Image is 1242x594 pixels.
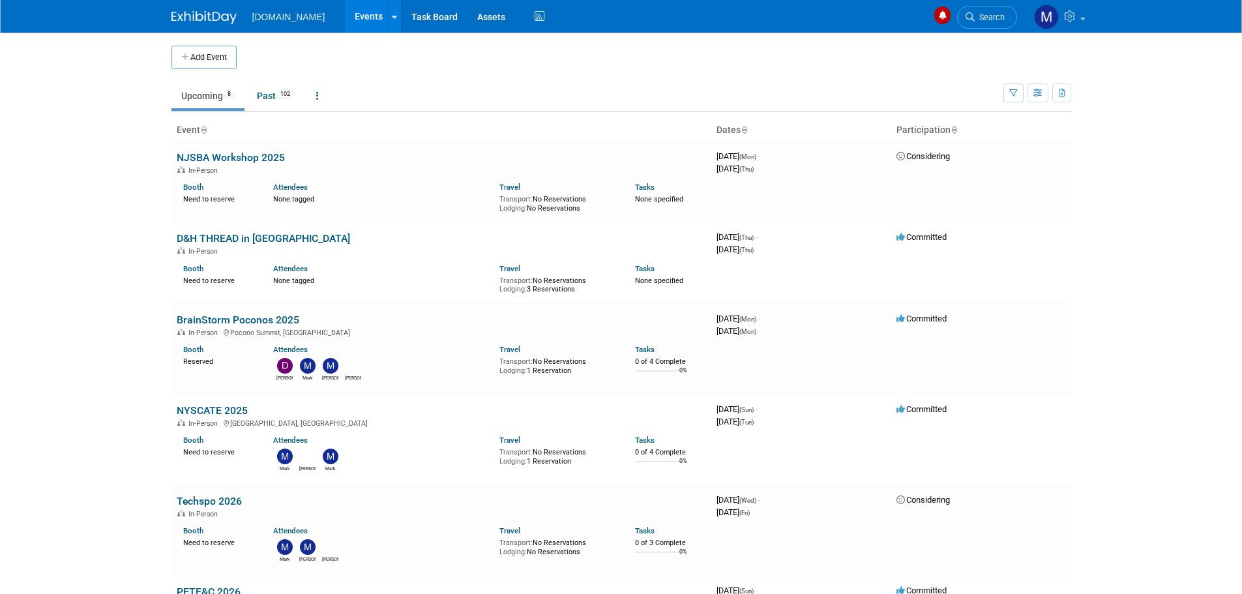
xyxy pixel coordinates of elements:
img: Mark Menzella [1034,5,1059,29]
span: Transport: [499,448,533,456]
img: In-Person Event [177,419,185,426]
a: Upcoming8 [171,83,244,108]
div: Stephen Bart [322,555,338,563]
div: Reserved [183,355,254,366]
span: [DATE] [717,164,754,173]
div: None tagged [273,192,490,204]
th: Event [171,119,711,141]
a: Tasks [635,345,655,354]
div: Matthew Levin [322,374,338,381]
a: Travel [499,264,520,273]
div: 0 of 4 Complete [635,448,706,457]
img: In-Person Event [177,329,185,335]
td: 0% [679,458,687,475]
a: Booth [183,526,203,535]
span: Committed [896,232,947,242]
span: - [758,151,760,161]
span: (Sun) [739,406,754,413]
span: [DATE] [717,495,760,505]
span: - [756,232,758,242]
span: Lodging: [499,366,527,375]
span: 102 [276,89,294,99]
a: Tasks [635,183,655,192]
span: [DATE] [717,417,754,426]
img: In-Person Event [177,247,185,254]
a: Attendees [273,436,308,445]
span: [DATE] [717,507,750,517]
img: Damien Dimino [277,358,293,374]
span: Lodging: [499,204,527,213]
a: BrainStorm Poconos 2025 [177,314,299,326]
div: Matthew Levin [299,555,316,563]
div: No Reservations 1 Reservation [499,445,615,466]
div: [GEOGRAPHIC_DATA], [GEOGRAPHIC_DATA] [177,417,706,428]
span: [DATE] [717,151,760,161]
span: [DATE] [717,404,758,414]
a: Attendees [273,264,308,273]
div: 0 of 4 Complete [635,357,706,366]
span: 8 [224,89,235,99]
div: No Reservations No Reservations [499,536,615,556]
a: Tasks [635,526,655,535]
div: Need to reserve [183,274,254,286]
span: None specified [635,276,683,285]
div: Mark Menzella [276,555,293,563]
div: Pocono Summit, [GEOGRAPHIC_DATA] [177,327,706,337]
span: Lodging: [499,285,527,293]
div: Stephen Bart [345,374,361,381]
span: In-Person [188,510,222,518]
img: Mark Menzella [277,449,293,464]
span: [DATE] [717,245,754,254]
img: In-Person Event [177,510,185,516]
span: [DATE] [717,232,758,242]
td: 0% [679,367,687,385]
a: Booth [183,345,203,354]
span: Search [975,12,1005,22]
a: Travel [499,345,520,354]
a: Travel [499,183,520,192]
span: Lodging: [499,548,527,556]
span: In-Person [188,329,222,337]
a: NJSBA Workshop 2025 [177,151,285,164]
span: (Mon) [739,153,756,160]
button: Add Event [171,46,237,69]
div: Need to reserve [183,192,254,204]
div: Damien Dimino [276,374,293,381]
span: (Mon) [739,316,756,323]
span: (Thu) [739,234,754,241]
div: Need to reserve [183,445,254,457]
span: Transport: [499,276,533,285]
a: Attendees [273,183,308,192]
a: Sort by Start Date [741,125,747,135]
a: NYSCATE 2025 [177,404,248,417]
div: No Reservations No Reservations [499,192,615,213]
span: Lodging: [499,457,527,466]
img: ExhibitDay [171,11,237,24]
img: Stephen Bart [300,449,316,464]
span: - [758,495,760,505]
span: - [756,404,758,414]
div: Mark Menzella [299,374,316,381]
span: Committed [896,314,947,323]
th: Participation [891,119,1071,141]
span: Considering [896,151,950,161]
span: [DATE] [717,326,756,336]
span: Transport: [499,357,533,366]
a: Attendees [273,526,308,535]
a: D&H THREAD in [GEOGRAPHIC_DATA] [177,232,350,245]
a: Travel [499,436,520,445]
a: Tasks [635,264,655,273]
div: No Reservations 3 Reservations [499,274,615,294]
span: (Thu) [739,166,754,173]
a: Past102 [247,83,304,108]
span: (Wed) [739,497,756,504]
a: Booth [183,264,203,273]
span: - [758,314,760,323]
a: Techspo 2026 [177,495,242,507]
div: None tagged [273,274,490,286]
span: Committed [896,404,947,414]
img: Mark Menzella [300,358,316,374]
div: Mark Triftshauser [322,464,338,472]
span: (Thu) [739,246,754,254]
a: Booth [183,436,203,445]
